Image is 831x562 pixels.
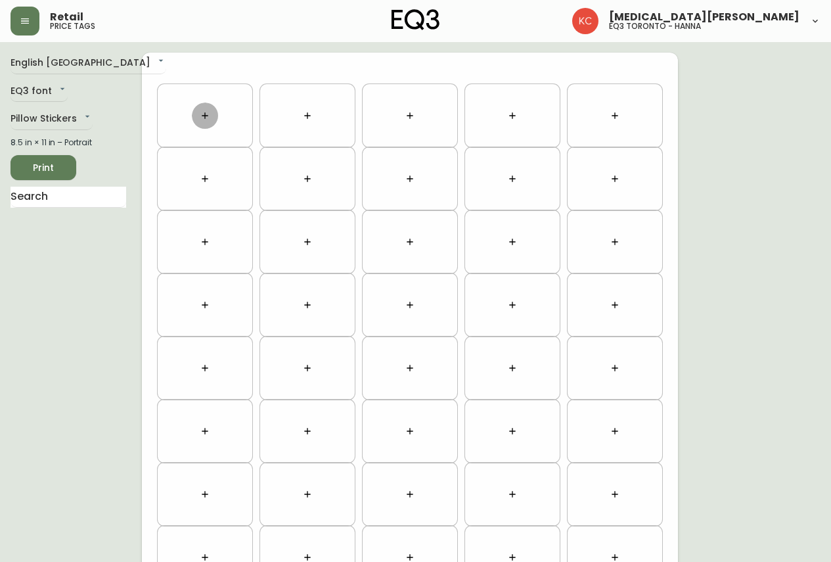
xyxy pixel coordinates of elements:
[392,9,440,30] img: logo
[609,22,701,30] h5: eq3 toronto - hanna
[11,81,68,103] div: EQ3 font
[50,22,95,30] h5: price tags
[50,12,83,22] span: Retail
[11,137,126,149] div: 8.5 in × 11 in – Portrait
[21,160,66,176] span: Print
[11,108,93,130] div: Pillow Stickers
[11,155,76,180] button: Print
[609,12,799,22] span: [MEDICAL_DATA][PERSON_NAME]
[11,187,126,208] input: Search
[11,53,166,74] div: English [GEOGRAPHIC_DATA]
[572,8,598,34] img: 6487344ffbf0e7f3b216948508909409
